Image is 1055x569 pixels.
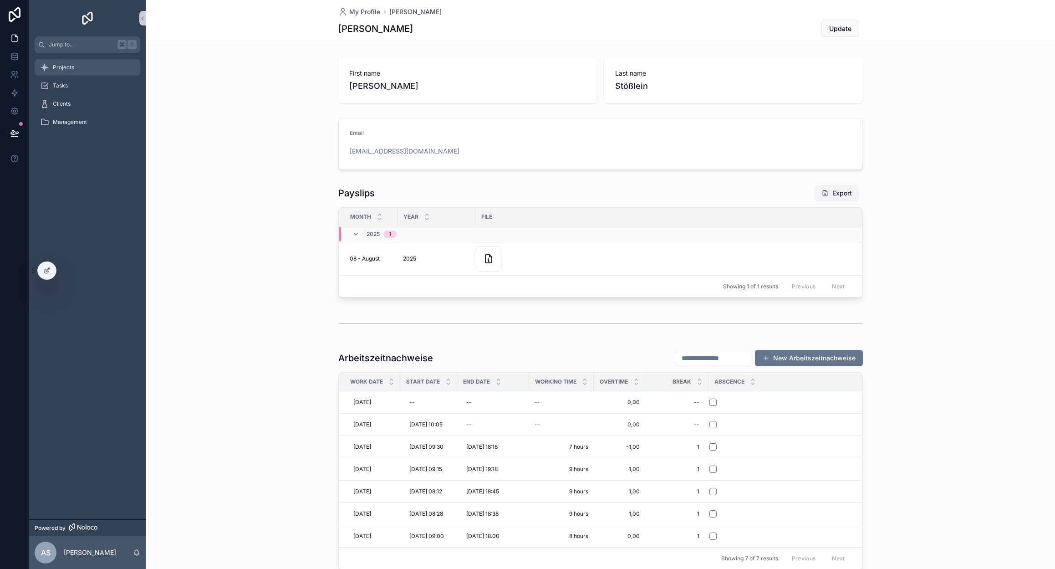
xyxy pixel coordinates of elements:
span: Stößlein [615,80,852,92]
a: -- [463,395,524,410]
a: Powered by [29,519,146,536]
span: Clients [53,100,71,108]
a: [DATE] [350,417,395,432]
span: [DATE] 08:28 [409,510,443,518]
span: [DATE] 10:05 [409,421,443,428]
button: Jump to...K [35,36,140,53]
span: Start Date [406,378,440,385]
span: 1 [654,488,699,495]
span: Break [673,378,691,385]
span: 8 hours [535,533,588,540]
span: 0,00 [599,421,640,428]
button: Update [821,21,859,37]
a: [DATE] 18:38 [463,507,524,521]
a: 1 [651,529,703,543]
span: [DATE] 18:18 [466,443,498,451]
a: Projects [35,59,140,76]
span: [DATE] 19:18 [466,466,498,473]
a: [DATE] 09:30 [406,440,452,454]
span: -- [535,421,540,428]
span: 1 [654,533,699,540]
span: [DATE] 18:45 [466,488,499,495]
span: My Profile [349,7,380,16]
a: [DATE] 09:00 [406,529,452,543]
span: -1,00 [599,443,640,451]
a: 1 [651,462,703,477]
a: -- [651,395,703,410]
div: 1 [389,231,391,238]
a: 1 [651,507,703,521]
a: Clients [35,96,140,112]
span: [DATE] [353,533,371,540]
span: Powered by [35,524,66,532]
a: 1,00 [599,466,640,473]
span: 0,00 [599,533,640,540]
span: Abscence [714,378,744,385]
span: 2025 [367,231,380,238]
span: Management [53,118,87,126]
span: [DATE] 09:15 [409,466,442,473]
span: 1,00 [599,488,640,495]
span: [DATE] [353,510,371,518]
span: [DATE] 18:38 [466,510,499,518]
span: [DATE] 08:12 [409,488,442,495]
a: [DATE] 08:12 [406,484,452,499]
a: [DATE] 18:18 [463,440,524,454]
a: [DATE] 10:05 [406,417,452,432]
a: Management [35,114,140,130]
span: 2025 [403,255,416,262]
h1: Arbeitszeitnachweise [338,352,433,364]
span: 1 [654,443,699,451]
a: [DATE] [350,462,395,477]
div: -- [694,399,699,406]
a: [DATE] [350,440,395,454]
a: 0,00 [599,399,640,406]
span: Jump to... [49,41,114,48]
a: [PERSON_NAME] [389,7,442,16]
a: [DATE] 09:15 [406,462,452,477]
a: 9 hours [535,488,588,495]
span: Month [350,213,371,220]
span: [DATE] 18:00 [466,533,499,540]
span: Projects [53,64,74,71]
span: End Date [463,378,490,385]
span: [PERSON_NAME] [349,80,586,92]
a: 9 hours [535,510,588,518]
a: [DATE] [350,507,395,521]
button: New Arbeitszeitnachweise [755,350,863,366]
span: 1,00 [599,510,640,518]
h1: [PERSON_NAME] [338,22,413,35]
span: AS [41,547,51,558]
span: [DATE] 09:00 [409,533,444,540]
span: [DATE] [353,421,371,428]
span: [DATE] [353,466,371,473]
span: Work Date [350,378,383,385]
a: [DATE] 18:45 [463,484,524,499]
a: [DATE] 08:28 [406,507,452,521]
span: K [128,41,136,48]
a: 9 hours [535,466,588,473]
span: 7 hours [535,443,588,451]
span: Email [350,129,364,136]
span: Showing 7 of 7 results [721,555,778,562]
span: Showing 1 of 1 results [723,283,778,290]
span: First name [349,69,586,78]
a: [DATE] [350,395,395,410]
span: Last name [615,69,852,78]
span: Working Time [535,378,576,385]
a: [DATE] [350,529,395,543]
span: Tasks [53,82,68,89]
span: [DATE] [353,488,371,495]
span: 08 - August [350,255,380,262]
a: -- [535,421,588,428]
span: [DATE] [353,399,371,406]
a: [EMAIL_ADDRESS][DOMAIN_NAME] [350,147,459,156]
span: [DATE] 09:30 [409,443,443,451]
